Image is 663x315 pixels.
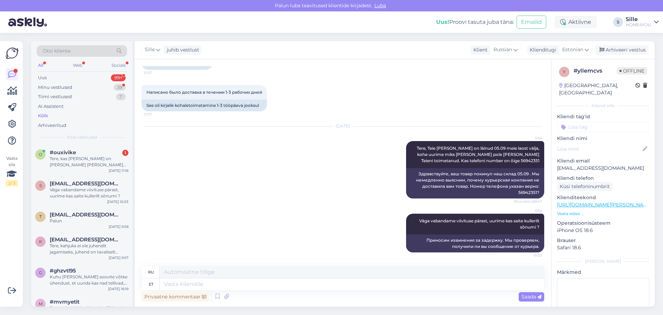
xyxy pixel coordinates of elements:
span: Tere, Teie [PERSON_NAME] on läinud 05.09 meie laost välja, kohe uurime miks [PERSON_NAME] pole [P... [417,146,540,163]
div: [GEOGRAPHIC_DATA], [GEOGRAPHIC_DATA] [559,82,635,96]
div: [DATE] 9:57 [109,255,128,260]
span: Luba [372,2,388,9]
p: Safari 18.6 [557,244,649,251]
div: Vaata siia [6,155,18,186]
span: Saada [521,294,541,300]
span: Estonian [562,46,583,54]
p: Kliendi tag'id [557,113,649,120]
div: Здравствуйте, ваш товар покинул наш склад 05.09 . Мы немедленно выясним, почему курьерская компан... [406,168,544,198]
div: Tere, kas [PERSON_NAME] on [PERSON_NAME] [PERSON_NAME] laos ka või on seal ainult saalinäidis? [U... [50,156,128,168]
div: Tiimi vestlused [38,93,72,100]
span: #ouxivike [50,149,76,156]
span: #mvmyetit [50,299,79,305]
span: y [563,69,566,74]
div: All [37,61,45,70]
div: [DATE] [142,123,544,129]
p: Kliendi nimi [557,135,649,142]
div: 2 / 3 [6,180,18,186]
div: Privaatne kommentaar [142,292,209,302]
div: Palun [50,218,128,224]
div: HOME4YOU [626,22,651,28]
div: Kliendi info [557,103,649,109]
div: See oli kirjalik kohaletoimetamine 1-3 tööpäeva jooksul [142,100,267,111]
div: Klient [471,46,488,54]
span: g [39,270,42,275]
div: [PERSON_NAME] [557,258,649,265]
span: m [39,301,42,306]
div: Socials [110,61,127,70]
button: Emailid [517,16,546,29]
p: iPhone OS 18.6 [557,227,649,234]
div: # yllemcvs [574,67,617,75]
div: Kuhu [PERSON_NAME] soovite võtke ühendust, et uurida kas nad tellivad, kõik oleneb kaubast. [50,274,128,286]
div: juhib vestlust [164,46,199,54]
div: Web [71,61,84,70]
div: ru [148,266,154,278]
span: 21:37 [144,112,170,117]
div: Arhiveeri vestlus [595,45,648,55]
div: Proovi tasuta juba täna: [436,18,514,26]
span: Otsi kliente [43,47,70,55]
div: Arhiveeritud [38,122,66,129]
span: Sille [516,208,542,213]
p: Märkmed [557,269,649,276]
span: (Muudetud) 8:47 [514,199,542,204]
a: [URL][DOMAIN_NAME][PERSON_NAME] [557,202,652,208]
a: SilleHOME4YOU [626,17,659,28]
p: Klienditeekond [557,194,649,201]
div: 99+ [111,74,126,81]
div: Klienditugi [527,46,556,54]
span: Sille [145,46,155,54]
div: Uus [38,74,47,81]
div: [DATE] 11:16 [109,168,128,173]
p: Kliendi email [557,157,649,165]
p: Operatsioonisüsteem [557,220,649,227]
span: #ghzvtl95 [50,268,76,274]
span: kaiaannus@gmail.com [50,237,122,243]
p: Vaata edasi ... [557,211,649,217]
p: [EMAIL_ADDRESS][DOMAIN_NAME] [557,165,649,172]
div: 39 [114,84,126,91]
b: Uus! [436,19,449,25]
input: Lisa tag [557,122,649,132]
img: Askly Logo [6,47,19,60]
span: Kõik vestlused [67,134,97,140]
span: t [39,214,42,219]
p: Brauser [557,237,649,244]
span: Написано было доставка в течении 1-3 рабочих дней [146,90,262,95]
div: Приносим извинения за задержку. Мы проверяем, получили ли вы сообщение от курьера. [406,234,544,252]
span: Väga vabandame viivituse pärast, uurime kas saite kullerilt sõnumi ? [419,218,541,230]
div: 7 [116,93,126,100]
div: [DATE] 9:58 [109,224,128,229]
div: Küsi telefoninumbrit [557,182,613,191]
div: AI Assistent [38,103,64,110]
span: tiinatraks52@hotmail.com [50,212,122,218]
div: [DATE] 16:19 [108,286,128,291]
div: 1 [122,150,128,156]
p: Kliendi telefon [557,175,649,182]
div: Minu vestlused [38,84,72,91]
div: Väga vabandame viivituse pärast, uurime kas saite kullerilt sõnumi ? [50,187,128,199]
span: Offline [617,67,647,75]
span: 21:37 [144,70,170,75]
div: Tere, kahjuks ei ole juhendit jagamiseks, juhend on tavaliselt pakendis. [50,243,128,255]
input: Lisa nimi [557,145,641,153]
div: Kõik [38,112,48,119]
span: s [39,183,42,188]
div: [DATE] 10:53 [107,199,128,204]
div: Aktiivne [555,16,597,28]
span: sashkon@mail.ru [50,180,122,187]
div: et [149,278,153,290]
span: k [39,239,42,244]
span: Sille [516,136,542,141]
span: 10:53 [516,253,542,258]
span: Russian [493,46,512,54]
div: Sille [626,17,651,22]
div: S [613,17,623,27]
span: o [39,152,42,157]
